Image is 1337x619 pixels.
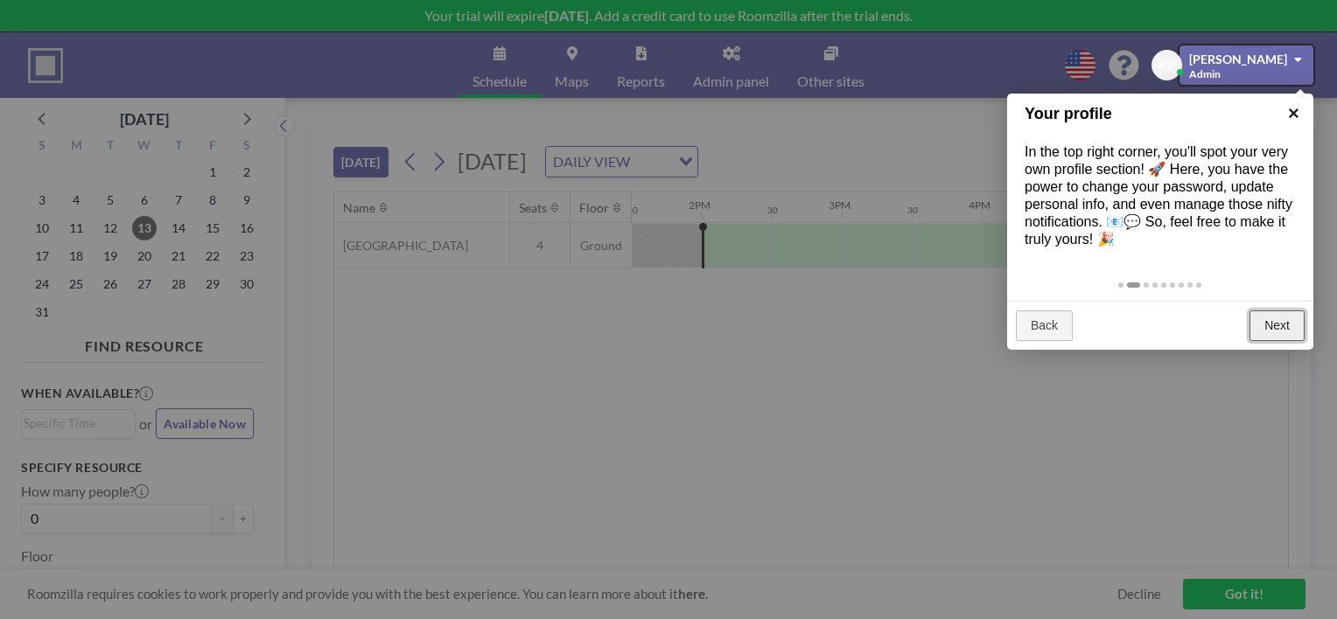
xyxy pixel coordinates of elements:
[1025,102,1269,126] h1: Your profile
[1016,310,1073,342] a: Back
[1158,58,1175,73] span: KP
[1249,310,1305,342] a: Next
[1274,94,1313,133] a: ×
[1007,126,1313,266] div: In the top right corner, you'll spot your very own profile section! 🚀 Here, you have the power to...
